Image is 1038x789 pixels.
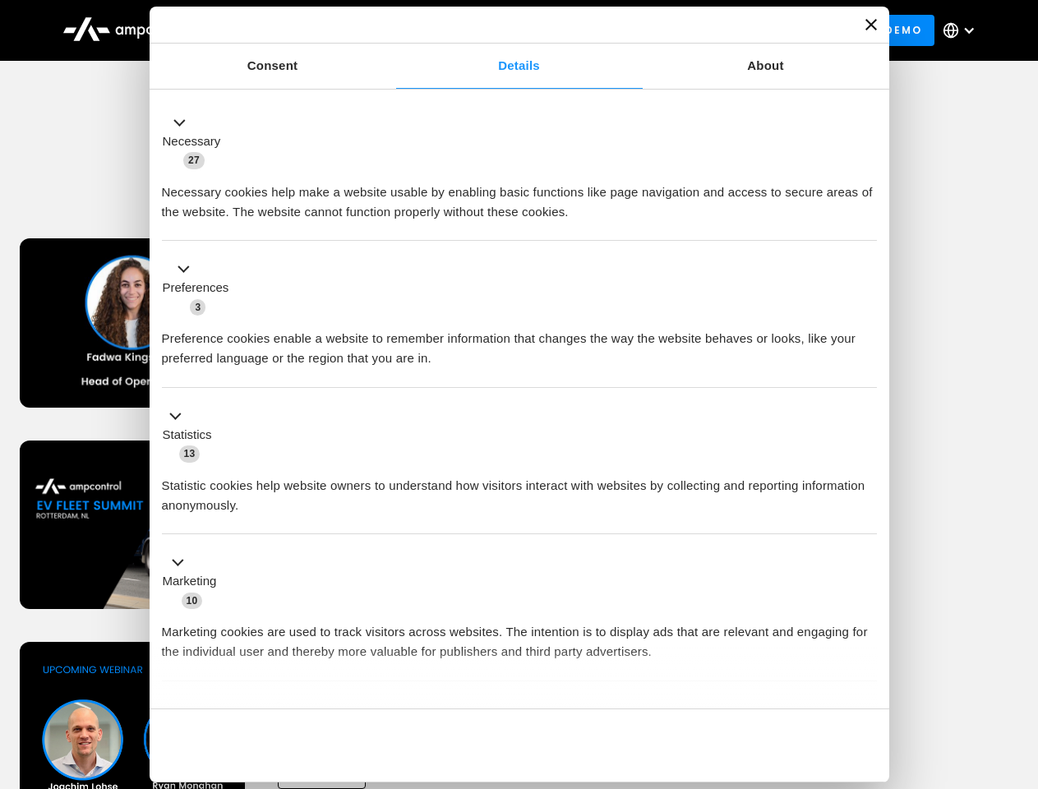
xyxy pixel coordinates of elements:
button: Unclassified (2) [162,699,297,720]
label: Necessary [163,132,221,151]
button: Marketing (10) [162,553,227,611]
div: Preference cookies enable a website to remember information that changes the way the website beha... [162,316,877,368]
a: Consent [150,44,396,89]
span: 27 [183,152,205,168]
div: Necessary cookies help make a website usable by enabling basic functions like page navigation and... [162,170,877,222]
button: Okay [640,722,876,769]
h1: Upcoming Webinars [20,166,1019,205]
button: Statistics (13) [162,406,222,464]
span: 3 [190,299,205,316]
a: About [643,44,889,89]
label: Statistics [163,426,212,445]
label: Preferences [163,279,229,298]
div: Statistic cookies help website owners to understand how visitors interact with websites by collec... [162,464,877,515]
button: Preferences (3) [162,260,239,317]
span: 10 [182,593,203,609]
a: Details [396,44,643,89]
button: Necessary (27) [162,113,231,170]
span: 13 [179,445,201,462]
div: Marketing cookies are used to track visitors across websites. The intention is to display ads tha... [162,610,877,662]
button: Close banner [865,19,877,30]
label: Marketing [163,572,217,591]
span: 2 [271,702,287,718]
